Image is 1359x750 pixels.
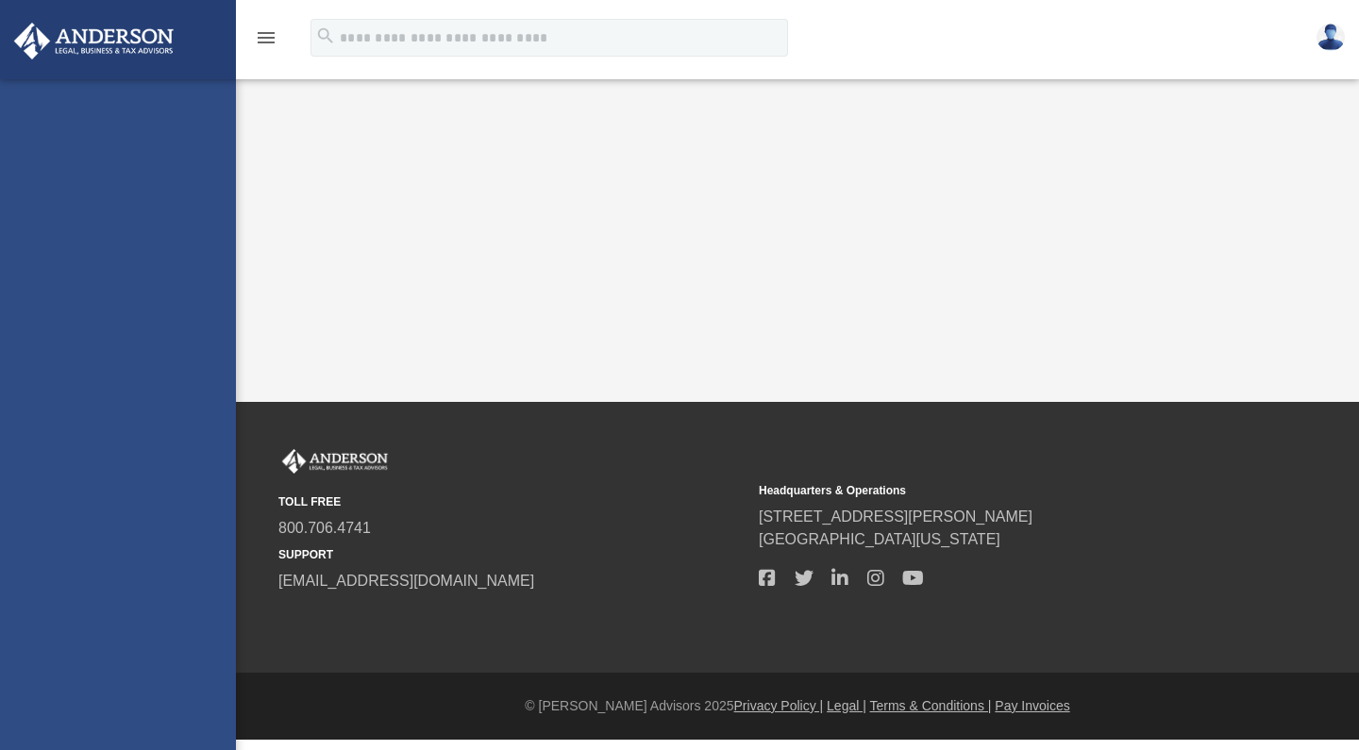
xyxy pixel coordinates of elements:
a: Terms & Conditions | [870,698,992,713]
a: [STREET_ADDRESS][PERSON_NAME] [759,508,1032,525]
a: [EMAIL_ADDRESS][DOMAIN_NAME] [278,573,534,589]
i: search [315,25,336,46]
img: User Pic [1317,24,1345,51]
small: SUPPORT [278,546,746,563]
a: Privacy Policy | [734,698,824,713]
img: Anderson Advisors Platinum Portal [278,449,392,474]
a: [GEOGRAPHIC_DATA][US_STATE] [759,531,1000,547]
div: © [PERSON_NAME] Advisors 2025 [236,696,1359,716]
small: TOLL FREE [278,493,746,510]
a: Pay Invoices [995,698,1069,713]
a: 800.706.4741 [278,520,371,536]
i: menu [255,26,277,49]
a: menu [255,36,277,49]
a: Legal | [827,698,866,713]
img: Anderson Advisors Platinum Portal [8,23,179,59]
small: Headquarters & Operations [759,482,1226,499]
